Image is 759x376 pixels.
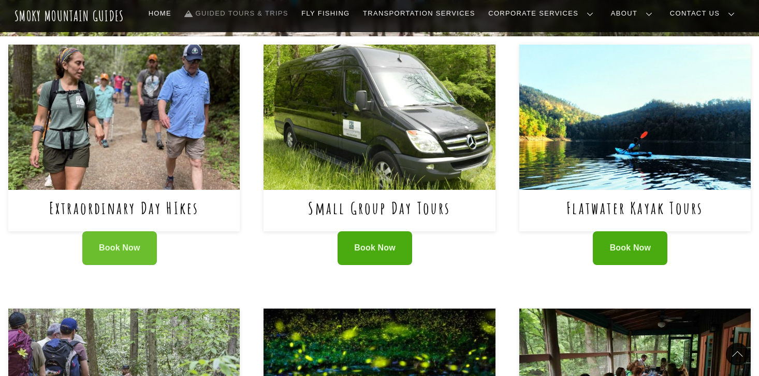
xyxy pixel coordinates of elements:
[99,243,140,254] span: Book Now
[593,231,667,265] a: Book Now
[566,197,703,218] a: Flatwater Kayak Tours
[264,45,495,190] img: Small Group Day Tours
[82,231,157,265] a: Book Now
[297,3,354,24] a: Fly Fishing
[144,3,176,24] a: Home
[607,3,661,24] a: About
[308,197,450,218] a: Small Group Day Tours
[8,45,240,190] img: Extraordinary Day HIkes
[14,7,124,24] a: Smoky Mountain Guides
[181,3,293,24] a: Guided Tours & Trips
[359,3,479,24] a: Transportation Services
[610,243,651,254] span: Book Now
[354,243,396,254] span: Book Now
[666,3,743,24] a: Contact Us
[484,3,602,24] a: Corporate Services
[519,45,751,190] img: Flatwater Kayak Tours
[49,197,199,218] a: Extraordinary Day HIkes
[338,231,412,265] a: Book Now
